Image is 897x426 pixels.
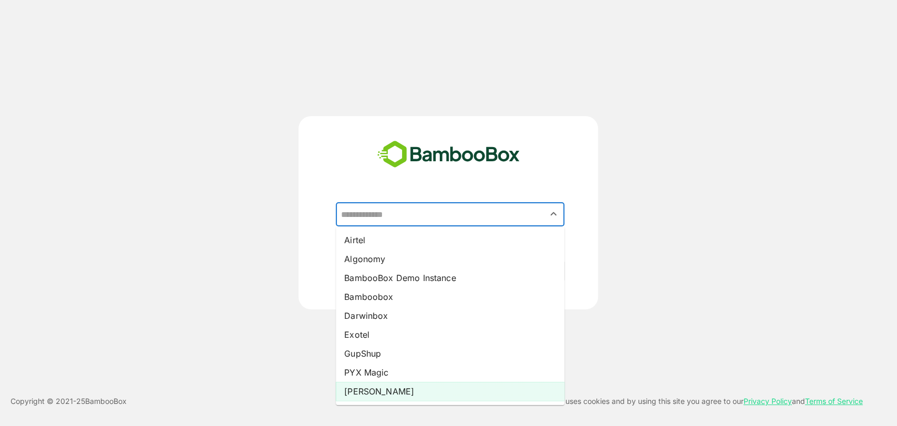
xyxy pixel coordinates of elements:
li: Bamboobox [336,287,564,306]
li: BambooBox Demo Instance [336,268,564,287]
li: SPECTRA VISION [336,401,564,420]
li: Darwinbox [336,306,564,325]
li: Algonomy [336,250,564,268]
a: Privacy Policy [744,397,792,406]
li: Airtel [336,231,564,250]
li: GupShup [336,344,564,363]
p: This site uses cookies and by using this site you agree to our and [535,395,863,408]
button: Close [547,207,561,221]
li: PYX Magic [336,363,564,382]
img: bamboobox [372,137,525,172]
p: Copyright © 2021- 25 BambooBox [11,395,127,408]
li: [PERSON_NAME] [336,382,564,401]
a: Terms of Service [805,397,863,406]
li: Exotel [336,325,564,344]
